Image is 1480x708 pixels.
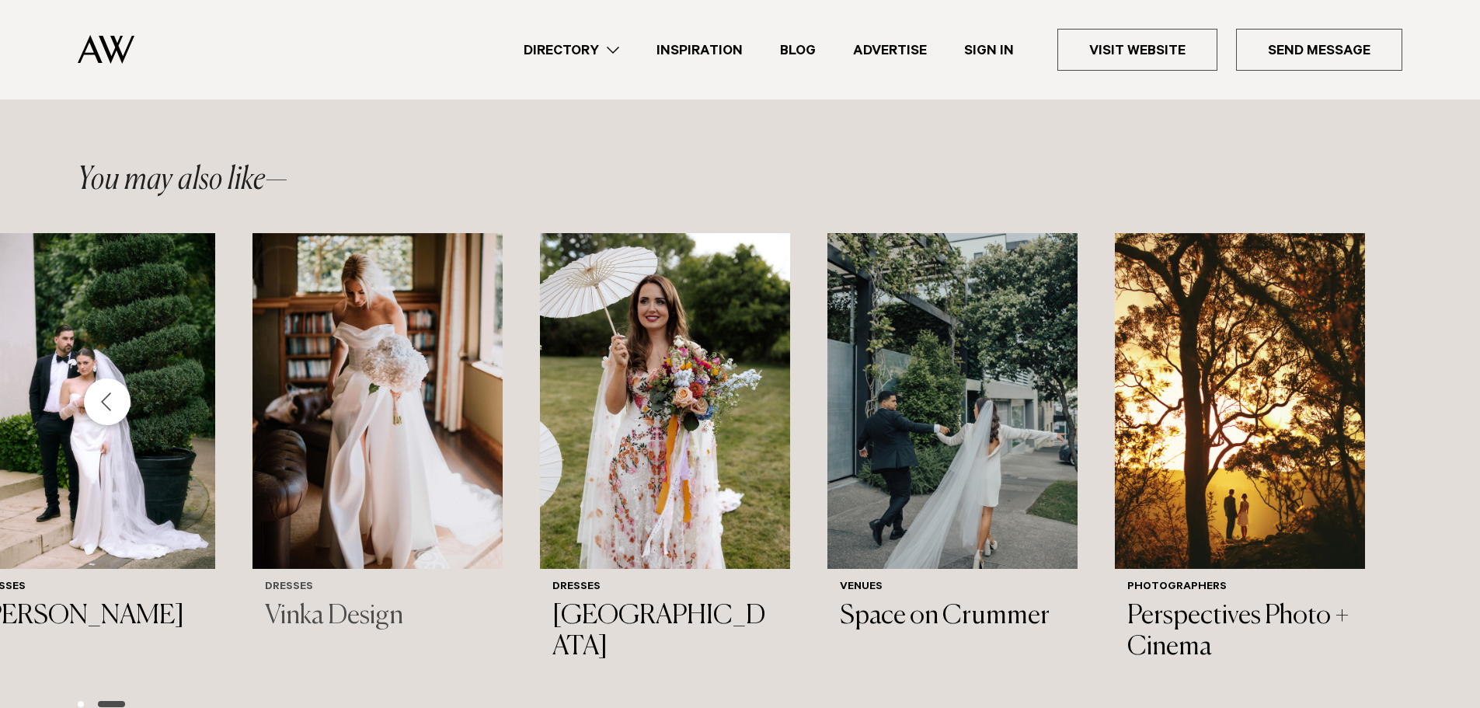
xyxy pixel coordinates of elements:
[1115,233,1365,676] a: Auckland Weddings Photographers | Perspectives Photo + Cinema Photographers Perspectives Photo + ...
[945,40,1033,61] a: Sign In
[540,233,790,676] swiper-slide: 4 / 6
[552,601,778,664] h3: [GEOGRAPHIC_DATA]
[252,233,503,645] a: Auckland Weddings Dresses | Vinka Design Dresses Vinka Design
[1127,581,1353,595] h6: Photographers
[540,233,790,569] img: Auckland Weddings Dresses | Rue de Seine
[265,601,490,633] h3: Vinka Design
[1127,601,1353,664] h3: Perspectives Photo + Cinema
[840,601,1065,633] h3: Space on Crummer
[638,40,761,61] a: Inspiration
[252,233,503,676] swiper-slide: 3 / 6
[78,35,134,64] img: Auckland Weddings Logo
[1115,233,1365,569] img: Auckland Weddings Photographers | Perspectives Photo + Cinema
[252,233,503,569] img: Auckland Weddings Dresses | Vinka Design
[540,233,790,676] a: Auckland Weddings Dresses | Rue de Seine Dresses [GEOGRAPHIC_DATA]
[78,165,287,196] h2: You may also like
[827,233,1078,569] img: Just married in Ponsonby
[827,233,1078,676] swiper-slide: 5 / 6
[265,581,490,595] h6: Dresses
[552,581,778,595] h6: Dresses
[761,40,834,61] a: Blog
[827,233,1078,645] a: Just married in Ponsonby Venues Space on Crummer
[840,581,1065,595] h6: Venues
[834,40,945,61] a: Advertise
[1236,29,1402,71] a: Send Message
[1057,29,1217,71] a: Visit Website
[1115,233,1365,676] swiper-slide: 6 / 6
[505,40,638,61] a: Directory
